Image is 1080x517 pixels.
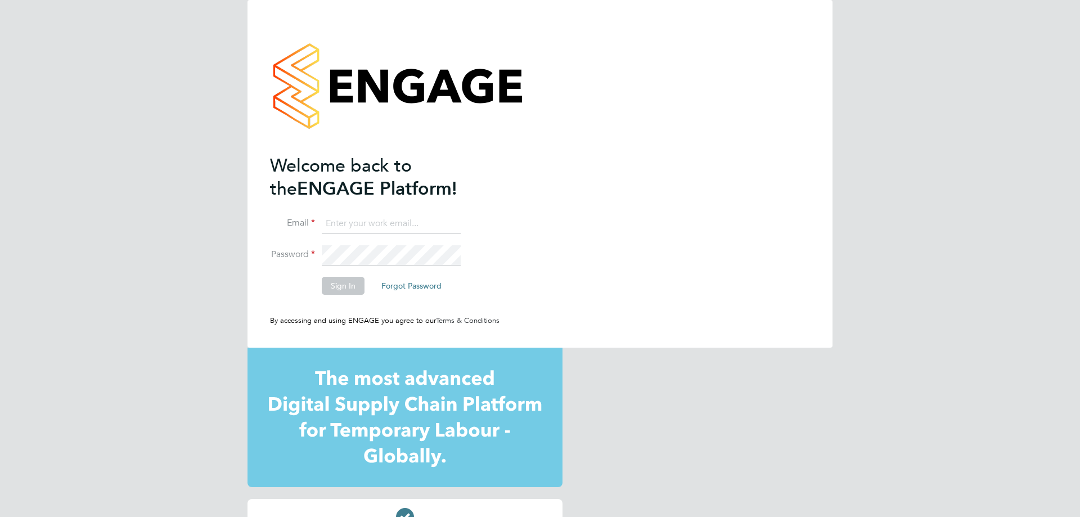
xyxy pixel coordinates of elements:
span: Welcome back to the [270,155,412,200]
label: Email [270,217,315,229]
a: Terms & Conditions [436,316,499,325]
button: Forgot Password [372,277,451,295]
label: Password [270,249,315,260]
span: By accessing and using ENGAGE you agree to our [270,316,499,325]
input: Enter your work email... [322,214,461,234]
h2: ENGAGE Platform! [270,154,489,200]
button: Sign In [322,277,364,295]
